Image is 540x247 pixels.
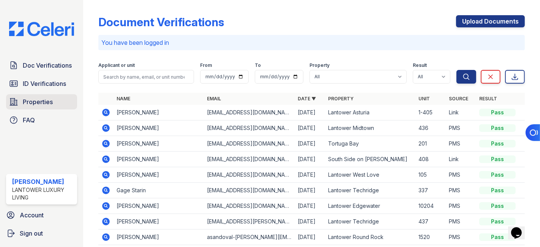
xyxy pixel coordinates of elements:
[98,15,224,29] div: Document Verifications
[204,136,294,152] td: [EMAIL_ADDRESS][DOMAIN_NAME]
[415,230,446,245] td: 1520
[446,183,476,198] td: PMS
[114,152,204,167] td: [PERSON_NAME]
[446,120,476,136] td: PMS
[23,61,72,70] span: Doc Verifications
[204,167,294,183] td: [EMAIL_ADDRESS][DOMAIN_NAME]
[12,177,74,186] div: [PERSON_NAME]
[446,152,476,167] td: Link
[207,96,221,101] a: Email
[98,70,194,84] input: Search by name, email, or unit number
[298,96,316,101] a: Date ▼
[114,136,204,152] td: [PERSON_NAME]
[295,105,325,120] td: [DATE]
[204,183,294,198] td: [EMAIL_ADDRESS][DOMAIN_NAME]
[449,96,468,101] a: Source
[295,214,325,230] td: [DATE]
[479,109,516,116] div: Pass
[415,214,446,230] td: 437
[328,96,354,101] a: Property
[255,62,261,68] label: To
[20,211,44,220] span: Account
[446,230,476,245] td: PMS
[415,167,446,183] td: 105
[479,218,516,225] div: Pass
[446,167,476,183] td: PMS
[114,183,204,198] td: Gage Starin
[114,120,204,136] td: [PERSON_NAME]
[98,62,135,68] label: Applicant or unit
[479,171,516,179] div: Pass
[114,230,204,245] td: [PERSON_NAME]
[295,183,325,198] td: [DATE]
[413,62,427,68] label: Result
[204,230,294,245] td: asandoval-[PERSON_NAME][EMAIL_ADDRESS][DOMAIN_NAME]
[295,198,325,214] td: [DATE]
[3,207,80,223] a: Account
[20,229,43,238] span: Sign out
[325,136,415,152] td: Tortuga Bay
[114,214,204,230] td: [PERSON_NAME]
[295,136,325,152] td: [DATE]
[114,105,204,120] td: [PERSON_NAME]
[479,202,516,210] div: Pass
[204,214,294,230] td: [EMAIL_ADDRESS][PERSON_NAME][DOMAIN_NAME]
[114,198,204,214] td: [PERSON_NAME]
[325,152,415,167] td: South Side on [PERSON_NAME]
[415,136,446,152] td: 201
[6,58,77,73] a: Doc Verifications
[325,120,415,136] td: Lantower Midtown
[309,62,330,68] label: Property
[325,183,415,198] td: Lantower Techridge
[479,124,516,132] div: Pass
[446,136,476,152] td: PMS
[23,97,53,106] span: Properties
[295,152,325,167] td: [DATE]
[479,233,516,241] div: Pass
[200,62,212,68] label: From
[415,105,446,120] td: 1-405
[117,96,130,101] a: Name
[325,230,415,245] td: Lantower Round Rock
[325,198,415,214] td: Lantower Edgewater
[415,198,446,214] td: 10204
[23,79,66,88] span: ID Verifications
[418,96,430,101] a: Unit
[295,230,325,245] td: [DATE]
[114,167,204,183] td: [PERSON_NAME]
[3,22,80,36] img: CE_Logo_Blue-a8612792a0a2168367f1c8372b55b34899dd931a85d93a1a3d3e32e68fde9ad4.png
[204,152,294,167] td: [EMAIL_ADDRESS][DOMAIN_NAME]
[479,96,497,101] a: Result
[415,183,446,198] td: 337
[479,155,516,163] div: Pass
[295,120,325,136] td: [DATE]
[325,214,415,230] td: Lantower Techridge
[6,94,77,109] a: Properties
[446,198,476,214] td: PMS
[204,198,294,214] td: [EMAIL_ADDRESS][DOMAIN_NAME]
[325,167,415,183] td: Lantower West Love
[446,214,476,230] td: PMS
[204,105,294,120] td: [EMAIL_ADDRESS][DOMAIN_NAME]
[415,152,446,167] td: 408
[295,167,325,183] td: [DATE]
[446,105,476,120] td: Link
[23,116,35,125] span: FAQ
[325,105,415,120] td: Lantower Asturia
[479,187,516,194] div: Pass
[6,112,77,128] a: FAQ
[12,186,74,201] div: Lantower Luxury Living
[415,120,446,136] td: 436
[456,15,525,27] a: Upload Documents
[6,76,77,91] a: ID Verifications
[101,38,522,47] p: You have been logged in
[204,120,294,136] td: [EMAIL_ADDRESS][DOMAIN_NAME]
[3,226,80,241] a: Sign out
[508,217,532,239] iframe: chat widget
[479,140,516,147] div: Pass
